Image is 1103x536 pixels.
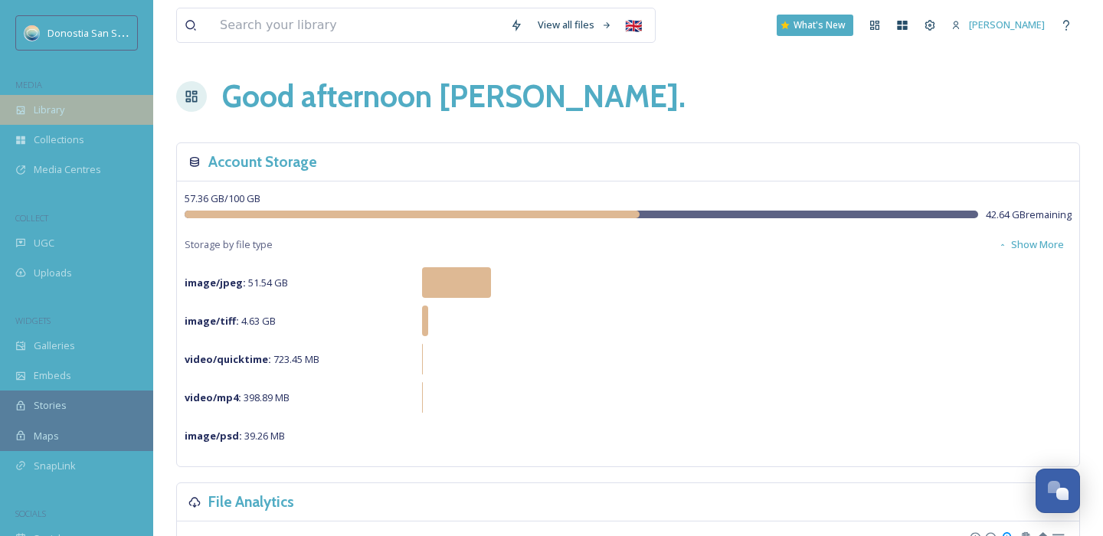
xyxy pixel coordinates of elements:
[15,508,46,519] span: SOCIALS
[34,429,59,443] span: Maps
[34,162,101,177] span: Media Centres
[34,103,64,117] span: Library
[185,429,285,443] span: 39.26 MB
[530,10,620,40] a: View all files
[47,25,202,40] span: Donostia San Sebastián Turismoa
[990,230,1072,260] button: Show More
[185,276,246,289] strong: image/jpeg :
[185,391,290,404] span: 398.89 MB
[15,212,48,224] span: COLLECT
[185,352,319,366] span: 723.45 MB
[15,79,42,90] span: MEDIA
[1036,469,1080,513] button: Open Chat
[34,368,71,383] span: Embeds
[185,237,273,252] span: Storage by file type
[34,132,84,147] span: Collections
[969,18,1045,31] span: [PERSON_NAME]
[944,10,1052,40] a: [PERSON_NAME]
[15,315,51,326] span: WIDGETS
[185,276,288,289] span: 51.54 GB
[185,314,276,328] span: 4.63 GB
[34,398,67,413] span: Stories
[620,11,647,39] div: 🇬🇧
[208,151,317,173] h3: Account Storage
[34,459,76,473] span: SnapLink
[185,314,239,328] strong: image/tiff :
[185,429,242,443] strong: image/psd :
[34,236,54,250] span: UGC
[986,208,1072,222] span: 42.64 GB remaining
[185,352,271,366] strong: video/quicktime :
[777,15,853,36] a: What's New
[185,391,241,404] strong: video/mp4 :
[34,338,75,353] span: Galleries
[25,25,40,41] img: images.jpeg
[212,8,502,42] input: Search your library
[34,266,72,280] span: Uploads
[185,191,260,205] span: 57.36 GB / 100 GB
[208,491,294,513] h3: File Analytics
[222,74,686,119] h1: Good afternoon [PERSON_NAME] .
